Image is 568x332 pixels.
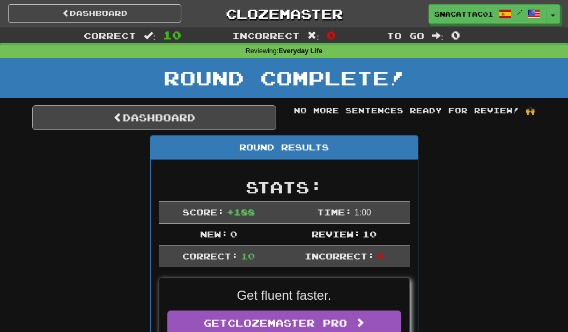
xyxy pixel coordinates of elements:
span: : [432,31,444,40]
span: To go [387,30,424,41]
span: Clozemaster Pro [227,317,347,329]
p: Get fluent faster. [167,286,401,305]
span: 0 [377,251,383,261]
span: : [144,31,156,40]
span: Time: [317,207,352,217]
span: New: [200,229,228,239]
span: Correct: [182,251,238,261]
span: Incorrect: [305,251,374,261]
span: 0 [230,229,237,239]
span: Incorrect [232,30,300,41]
strong: Everyday Life [278,47,322,55]
a: SnacAttac01 / [429,4,547,24]
span: 1 : 0 0 [355,208,371,217]
span: 10 [241,251,255,261]
span: Review: [312,229,360,239]
span: 10 [163,28,181,41]
a: Clozemaster [197,4,371,23]
span: 10 [363,229,377,239]
div: No more sentences ready for review! 🙌 [292,105,536,116]
span: Correct [84,30,136,41]
h1: Round Complete! [4,67,564,89]
span: : [307,31,319,40]
div: Round Results [151,136,418,160]
span: Score: [182,207,224,217]
span: + 188 [227,207,255,217]
span: / [517,9,522,16]
span: 0 [451,28,460,41]
span: SnacAttac01 [434,9,493,19]
a: Dashboard [8,4,181,23]
span: 0 [327,28,336,41]
h2: Stats: [159,178,410,196]
a: Dashboard [32,105,276,130]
